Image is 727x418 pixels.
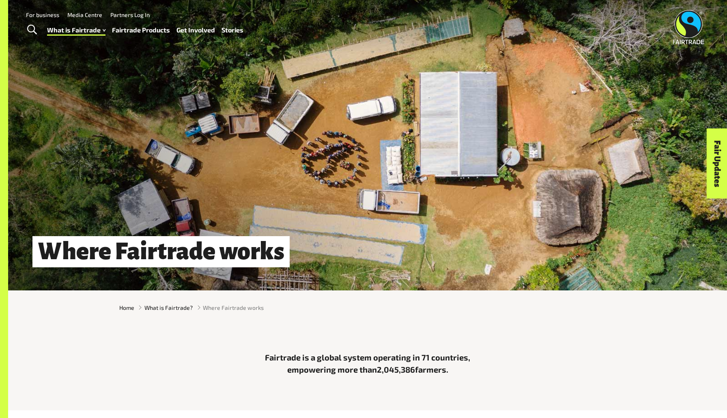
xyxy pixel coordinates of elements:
a: Toggle Search [22,20,42,40]
h1: Where Fairtrade works [32,236,290,267]
a: Partners Log In [110,11,150,18]
p: Fairtrade is a global system operating in 71 countries, empowering more than farmers. [246,351,489,375]
a: What is Fairtrade? [144,303,193,312]
span: Where Fairtrade works [203,303,264,312]
a: For business [26,11,59,18]
img: Fairtrade Australia New Zealand logo [673,10,704,44]
a: Fairtrade Products [112,24,170,36]
a: Stories [222,24,243,36]
a: Home [119,303,134,312]
span: 2,045,386 [377,365,415,374]
a: What is Fairtrade [47,24,105,36]
a: Get Involved [176,24,215,36]
a: Media Centre [67,11,102,18]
